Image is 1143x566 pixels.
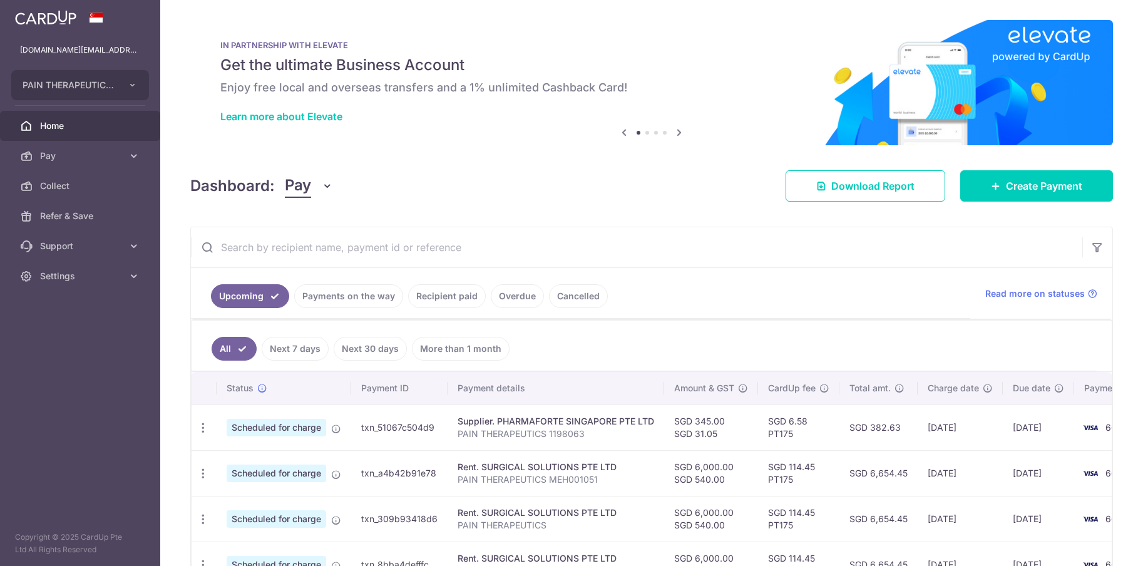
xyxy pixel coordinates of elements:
[351,372,448,404] th: Payment ID
[458,507,654,519] div: Rent. SURGICAL SOLUTIONS PTE LTD
[458,473,654,486] p: PAIN THERAPEUTICS MEH001051
[839,404,918,450] td: SGD 382.63
[190,20,1113,145] img: Renovation banner
[40,270,123,282] span: Settings
[664,404,758,450] td: SGD 345.00 SGD 31.05
[262,337,329,361] a: Next 7 days
[351,496,448,542] td: txn_309b93418d6
[1003,496,1074,542] td: [DATE]
[928,382,979,394] span: Charge date
[758,450,839,496] td: SGD 114.45 PT175
[40,210,123,222] span: Refer & Save
[220,40,1083,50] p: IN PARTNERSHIP WITH ELEVATE
[1006,178,1082,193] span: Create Payment
[285,174,311,198] span: Pay
[1078,466,1103,481] img: Bank Card
[408,284,486,308] a: Recipient paid
[11,70,149,100] button: PAIN THERAPEUTICS PTE. LTD.
[458,519,654,532] p: PAIN THERAPEUTICS
[40,150,123,162] span: Pay
[918,404,1003,450] td: [DATE]
[1105,468,1128,478] span: 6600
[1078,420,1103,435] img: Bank Card
[1105,513,1128,524] span: 6600
[839,450,918,496] td: SGD 6,654.45
[220,110,342,123] a: Learn more about Elevate
[227,382,254,394] span: Status
[191,227,1082,267] input: Search by recipient name, payment id or reference
[664,496,758,542] td: SGD 6,000.00 SGD 540.00
[40,240,123,252] span: Support
[351,404,448,450] td: txn_51067c504d9
[285,174,333,198] button: Pay
[918,496,1003,542] td: [DATE]
[15,10,76,25] img: CardUp
[190,175,275,197] h4: Dashboard:
[839,496,918,542] td: SGD 6,654.45
[768,382,816,394] span: CardUp fee
[458,415,654,428] div: Supplier. PHARMAFORTE SINGAPORE PTE LTD
[758,496,839,542] td: SGD 114.45 PT175
[1013,382,1050,394] span: Due date
[458,461,654,473] div: Rent. SURGICAL SOLUTIONS PTE LTD
[227,510,326,528] span: Scheduled for charge
[23,79,115,91] span: PAIN THERAPEUTICS PTE. LTD.
[549,284,608,308] a: Cancelled
[212,337,257,361] a: All
[918,450,1003,496] td: [DATE]
[20,44,140,56] p: [DOMAIN_NAME][EMAIL_ADDRESS][DOMAIN_NAME]
[458,552,654,565] div: Rent. SURGICAL SOLUTIONS PTE LTD
[334,337,407,361] a: Next 30 days
[831,178,915,193] span: Download Report
[674,382,734,394] span: Amount & GST
[458,428,654,440] p: PAIN THERAPEUTICS 1198063
[1105,422,1128,433] span: 6600
[758,404,839,450] td: SGD 6.58 PT175
[227,419,326,436] span: Scheduled for charge
[664,450,758,496] td: SGD 6,000.00 SGD 540.00
[786,170,945,202] a: Download Report
[294,284,403,308] a: Payments on the way
[412,337,510,361] a: More than 1 month
[960,170,1113,202] a: Create Payment
[849,382,891,394] span: Total amt.
[40,180,123,192] span: Collect
[1078,512,1103,527] img: Bank Card
[1003,450,1074,496] td: [DATE]
[220,55,1083,75] h5: Get the ultimate Business Account
[220,80,1083,95] h6: Enjoy free local and overseas transfers and a 1% unlimited Cashback Card!
[985,287,1097,300] a: Read more on statuses
[448,372,664,404] th: Payment details
[40,120,123,132] span: Home
[985,287,1085,300] span: Read more on statuses
[227,465,326,482] span: Scheduled for charge
[1003,404,1074,450] td: [DATE]
[491,284,544,308] a: Overdue
[211,284,289,308] a: Upcoming
[351,450,448,496] td: txn_a4b42b91e78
